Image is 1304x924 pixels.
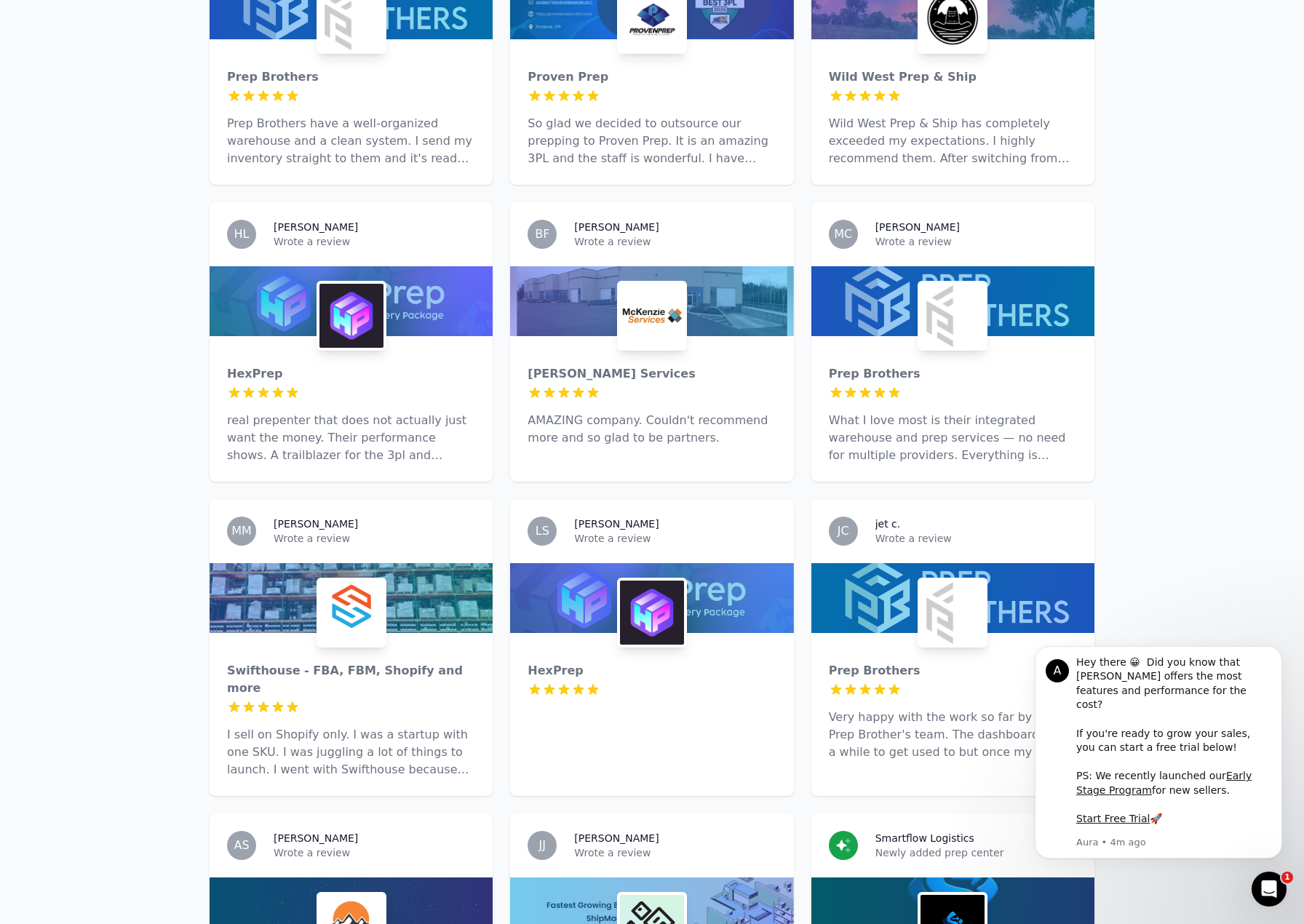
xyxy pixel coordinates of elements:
[227,726,475,778] p: I sell on Shopify only. I was a startup with one SKU. I was juggling a lot of things to launch. I...
[274,517,358,531] h3: [PERSON_NAME]
[234,840,249,851] span: AS
[1281,872,1293,883] span: 1
[574,220,659,234] h3: [PERSON_NAME]
[227,365,475,383] div: HexPrep
[829,365,1077,383] div: Prep Brothers
[875,845,1077,860] p: Newly added prep center
[574,234,776,249] p: Wrote a review
[834,228,852,240] span: MC
[811,499,1094,796] a: JCjet c.Wrote a reviewPrep BrothersPrep BrothersVery happy with the work so far by the Prep Broth...
[210,202,493,482] a: HL[PERSON_NAME]Wrote a reviewHexPrepHexPrepreal prepenter that does not actually just want the mo...
[536,525,549,537] span: LS
[227,68,475,86] div: Prep Brothers
[528,662,776,680] div: HexPrep
[838,525,849,537] span: JC
[875,220,960,234] h3: [PERSON_NAME]
[528,68,776,86] div: Proven Prep
[227,412,475,464] p: real prepenter that does not actually just want the money. Their performance shows. A trailblazer...
[1252,872,1287,907] iframe: Intercom live chat
[274,234,475,249] p: Wrote a review
[574,845,776,860] p: Wrote a review
[875,234,1077,249] p: Wrote a review
[574,831,659,845] h3: [PERSON_NAME]
[811,202,1094,482] a: MC[PERSON_NAME]Wrote a reviewPrep BrothersPrep BrothersWhat I love most is their integrated wareh...
[620,581,684,645] img: HexPrep
[829,662,1077,680] div: Prep Brothers
[620,284,684,348] img: McKenzie Services
[875,517,901,531] h3: jet c.
[535,228,549,240] span: BF
[274,831,358,845] h3: [PERSON_NAME]
[921,284,985,348] img: Prep Brothers
[227,115,475,167] p: Prep Brothers have a well-organized warehouse and a clean system. I send my inventory straight to...
[539,840,546,851] span: JJ
[875,531,1077,546] p: Wrote a review
[829,115,1077,167] p: Wild West Prep & Ship has completely exceeded my expectations. I highly recommend them. After swi...
[510,202,793,482] a: BF[PERSON_NAME]Wrote a reviewMcKenzie Services[PERSON_NAME] ServicesAMAZING company. Couldn't rec...
[274,220,358,234] h3: [PERSON_NAME]
[231,525,252,537] span: MM
[319,284,383,348] img: HexPrep
[875,831,974,845] h3: Smartflow Logistics
[319,581,383,645] img: Swifthouse - FBA, FBM, Shopify and more
[227,662,475,697] div: Swifthouse - FBA, FBM, Shopify and more
[829,412,1077,464] p: What I love most is their integrated warehouse and prep services — no need for multiple providers...
[528,115,776,167] p: So glad we decided to outsource our prepping to Proven Prep. It is an amazing 3PL and the staff i...
[274,845,475,860] p: Wrote a review
[574,517,659,531] h3: [PERSON_NAME]
[274,531,475,546] p: Wrote a review
[528,365,776,383] div: [PERSON_NAME] Services
[234,228,250,240] span: HL
[574,531,776,546] p: Wrote a review
[210,499,493,796] a: MM[PERSON_NAME]Wrote a reviewSwifthouse - FBA, FBM, Shopify and moreSwifthouse - FBA, FBM, Shopif...
[528,412,776,447] p: AMAZING company. Couldn't recommend more and so glad to be partners.
[921,581,985,645] img: Prep Brothers
[1013,638,1304,885] iframe: Intercom notifications message
[510,499,793,796] a: LS[PERSON_NAME]Wrote a reviewHexPrepHexPrep
[829,68,1077,86] div: Wild West Prep & Ship
[829,709,1077,761] p: Very happy with the work so far by the Prep Brother's team. The dashboard took a while to get use...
